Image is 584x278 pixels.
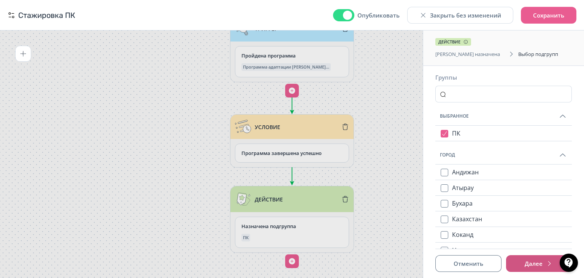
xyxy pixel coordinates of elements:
button: Бухара [452,196,567,211]
span: Стажировка ПК [18,10,75,21]
span: Действие [438,40,460,44]
button: Сохранить [521,7,576,24]
span: Город [440,149,455,161]
span: Сохранить [533,11,564,19]
button: Казахстан [452,211,567,227]
span: Казахстан [452,214,482,224]
button: Далее [506,255,572,272]
span: Андижан [452,168,479,177]
button: Коканд [452,227,567,242]
span: Выбранное [440,110,469,122]
button: Закрыть без изменений [407,7,513,24]
span: ПК [452,129,460,138]
button: Атырау [452,180,567,195]
button: ПК [452,126,567,141]
span: Нукус [452,246,469,255]
div: Группы [435,73,457,81]
button: Нукус [452,243,567,258]
label: Опубликовать [357,11,400,19]
span: [PERSON_NAME] назначена [435,51,505,57]
button: Отменить [435,255,501,272]
span: Выбор подгрупп [518,51,563,57]
button: Выбранное [435,107,572,125]
span: Бухара [452,199,473,208]
button: Город [435,146,572,164]
button: Андижан [452,165,567,180]
span: Коканд [452,230,473,239]
span: Атырау [452,183,474,192]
